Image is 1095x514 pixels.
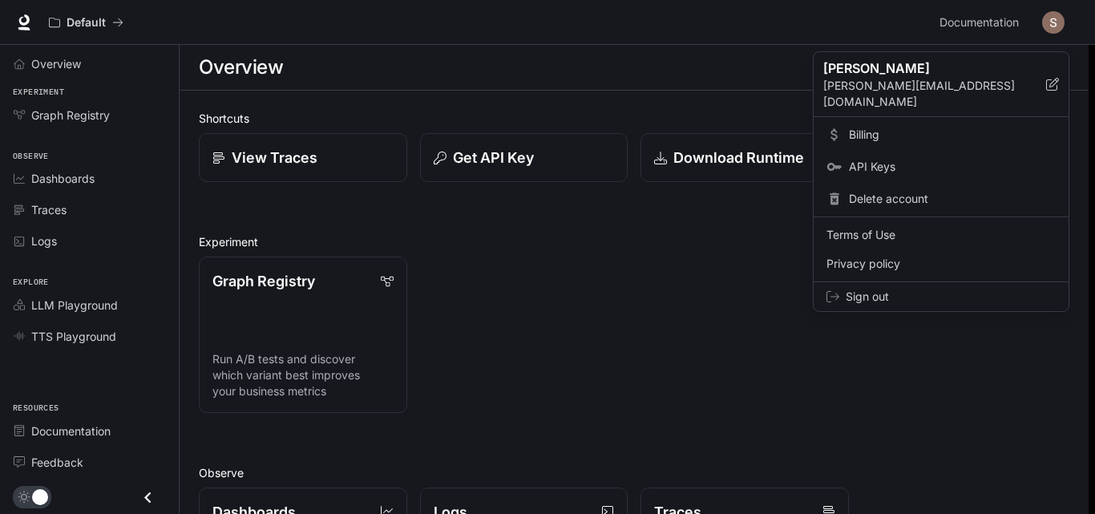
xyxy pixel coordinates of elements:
span: Delete account [849,191,1056,207]
p: [PERSON_NAME] [823,59,1020,78]
span: Billing [849,127,1056,143]
div: Delete account [817,184,1065,213]
span: API Keys [849,159,1056,175]
a: API Keys [817,152,1065,181]
div: [PERSON_NAME][PERSON_NAME][EMAIL_ADDRESS][DOMAIN_NAME] [814,52,1069,117]
span: Privacy policy [826,256,1056,272]
div: Sign out [814,282,1069,311]
p: [PERSON_NAME][EMAIL_ADDRESS][DOMAIN_NAME] [823,78,1046,110]
span: Terms of Use [826,227,1056,243]
span: Sign out [846,289,1056,305]
a: Privacy policy [817,249,1065,278]
a: Billing [817,120,1065,149]
a: Terms of Use [817,221,1065,249]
